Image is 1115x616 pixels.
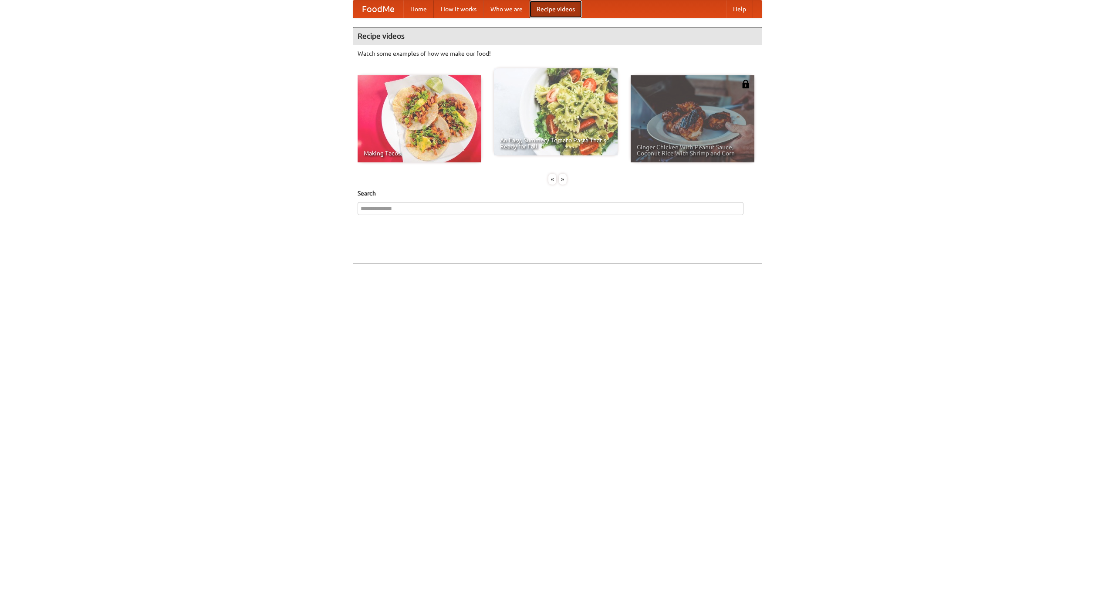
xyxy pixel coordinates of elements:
div: « [548,174,556,185]
div: » [559,174,567,185]
span: An Easy, Summery Tomato Pasta That's Ready for Fall [500,137,612,149]
a: How it works [434,0,483,18]
a: Recipe videos [530,0,582,18]
p: Watch some examples of how we make our food! [358,49,757,58]
a: Home [403,0,434,18]
a: FoodMe [353,0,403,18]
h5: Search [358,189,757,198]
a: Who we are [483,0,530,18]
img: 483408.png [741,80,750,88]
h4: Recipe videos [353,27,762,45]
a: Help [726,0,753,18]
a: An Easy, Summery Tomato Pasta That's Ready for Fall [494,68,618,155]
a: Making Tacos [358,75,481,162]
span: Making Tacos [364,150,475,156]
